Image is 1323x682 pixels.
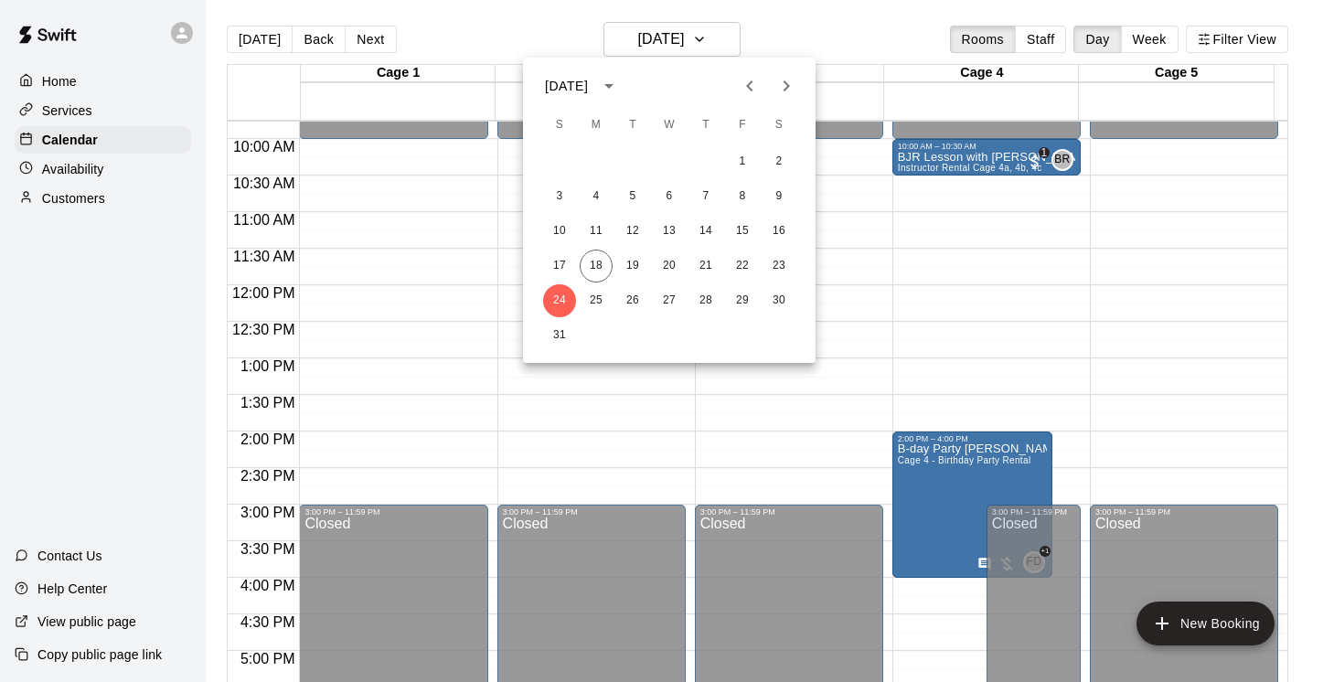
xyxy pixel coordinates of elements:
div: [DATE] [545,77,588,96]
span: Saturday [763,107,795,144]
button: 31 [543,319,576,352]
button: 29 [726,284,759,317]
button: 27 [653,284,686,317]
span: Thursday [689,107,722,144]
button: 28 [689,284,722,317]
button: 18 [580,250,613,282]
button: 6 [653,180,686,213]
span: Wednesday [653,107,686,144]
button: 26 [616,284,649,317]
button: Previous month [731,68,768,104]
button: calendar view is open, switch to year view [593,70,624,101]
span: Sunday [543,107,576,144]
button: 15 [726,215,759,248]
button: 23 [763,250,795,282]
span: Monday [580,107,613,144]
button: 16 [763,215,795,248]
button: 30 [763,284,795,317]
button: 21 [689,250,722,282]
button: 3 [543,180,576,213]
span: Friday [726,107,759,144]
button: 5 [616,180,649,213]
button: 13 [653,215,686,248]
button: 22 [726,250,759,282]
button: 20 [653,250,686,282]
button: 14 [689,215,722,248]
button: 19 [616,250,649,282]
span: Tuesday [616,107,649,144]
button: 2 [763,145,795,178]
button: 9 [763,180,795,213]
button: 4 [580,180,613,213]
button: 24 [543,284,576,317]
button: 7 [689,180,722,213]
button: Next month [768,68,805,104]
button: 17 [543,250,576,282]
button: 11 [580,215,613,248]
button: 10 [543,215,576,248]
button: 12 [616,215,649,248]
button: 25 [580,284,613,317]
button: 8 [726,180,759,213]
button: 1 [726,145,759,178]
